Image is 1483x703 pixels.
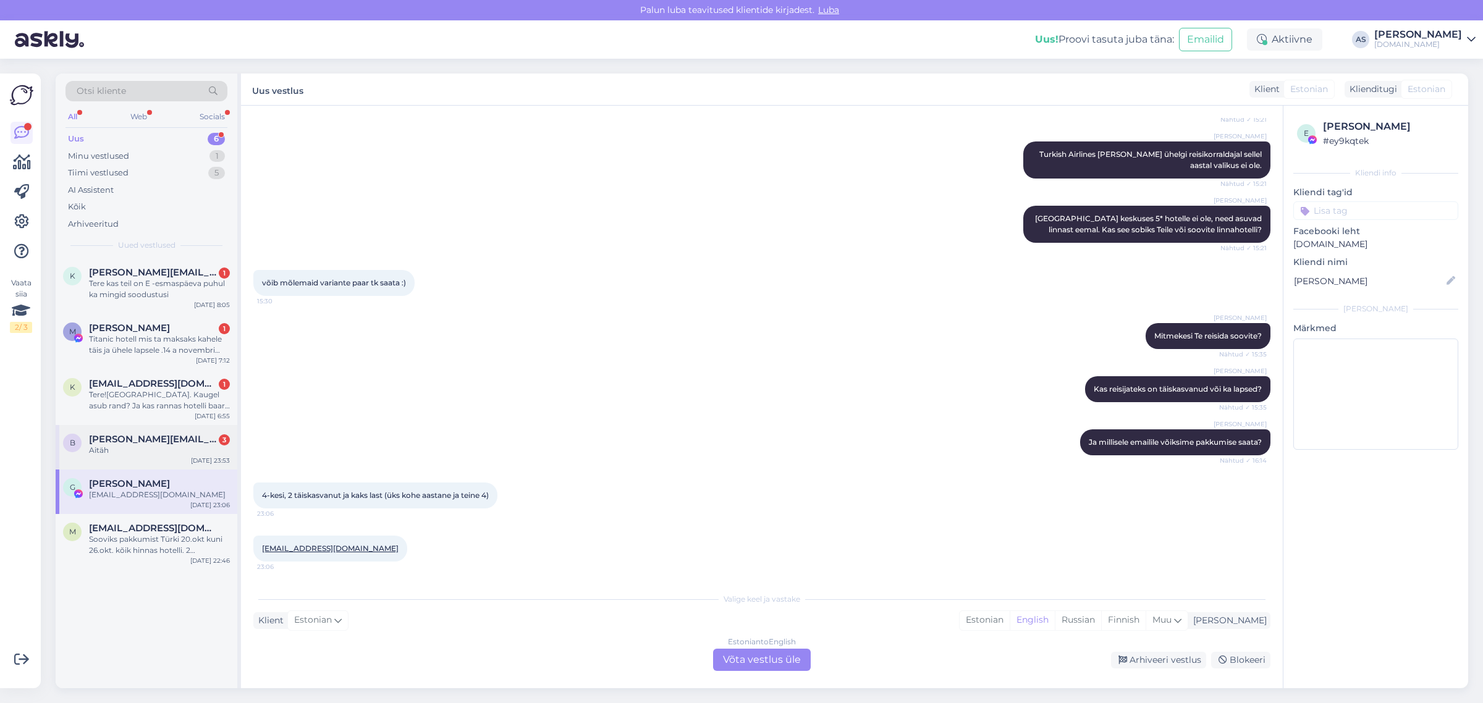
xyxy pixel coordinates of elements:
span: [PERSON_NAME] [1214,313,1267,322]
p: [DOMAIN_NAME] [1293,238,1458,251]
div: [DATE] 6:55 [195,411,230,421]
span: G [70,482,75,492]
div: Kliendi info [1293,167,1458,179]
span: katri.nolvik@gmail.com [89,378,218,389]
div: Arhiveeri vestlus [1111,652,1206,668]
div: Proovi tasuta juba täna: [1035,32,1174,47]
span: Nähtud ✓ 15:21 [1220,243,1267,253]
label: Uus vestlus [252,81,303,98]
span: Uued vestlused [118,240,175,251]
span: m [69,527,76,536]
div: [DOMAIN_NAME] [1374,40,1462,49]
span: Nähtud ✓ 16:14 [1220,456,1267,465]
span: kristina.hallop@gmail.com [89,267,218,278]
div: Tiimi vestlused [68,167,129,179]
div: AS [1352,31,1369,48]
span: 23:06 [257,509,303,518]
span: [PERSON_NAME] [1214,132,1267,141]
span: Turkish Airlines [PERSON_NAME] ühelgi reisikorraldajal sellel aastal valikus ei ole. [1039,149,1264,170]
div: 1 [219,267,230,279]
p: Kliendi tag'id [1293,186,1458,199]
span: 23:06 [257,562,303,571]
div: [DATE] 23:06 [190,500,230,510]
p: Facebooki leht [1293,225,1458,238]
input: Lisa nimi [1294,274,1444,288]
div: Titanic hotell mis ta maksaks kahele täis ja ühele lapsele .14 a novembri keskel [89,334,230,356]
a: [PERSON_NAME][DOMAIN_NAME] [1374,30,1476,49]
span: Nähtud ✓ 15:21 [1220,179,1267,188]
div: Võta vestlus üle [713,649,811,671]
div: 1 [219,323,230,334]
div: Klient [253,614,284,627]
div: [DATE] 23:53 [191,456,230,465]
div: Blokeeri [1211,652,1270,668]
div: Vaata siia [10,277,32,333]
div: Socials [197,109,227,125]
span: [GEOGRAPHIC_DATA] keskuses 5* hotelle ei ole, need asuvad linnast eemal. Kas see sobiks Teile või... [1035,214,1264,234]
div: Arhiveeritud [68,218,119,230]
span: M [69,327,76,336]
span: Merle Uustalu [89,322,170,334]
div: 2 / 3 [10,322,32,333]
img: Askly Logo [10,83,33,107]
div: AI Assistent [68,184,114,196]
b: Uus! [1035,33,1058,45]
span: võib mõlemaid variante paar tk saata :) [262,278,406,287]
span: Nähtud ✓ 15:35 [1219,403,1267,412]
div: [EMAIL_ADDRESS][DOMAIN_NAME] [89,489,230,500]
span: Estonian [1290,83,1328,96]
div: Web [128,109,150,125]
div: Estonian to English [728,636,796,647]
span: Kas reisijateks on täiskasvanud või ka lapsed? [1094,384,1262,394]
span: 4-kesi, 2 täiskasvanut ja kaks last (üks kohe aastane ja teine 4) [262,490,489,500]
a: [EMAIL_ADDRESS][DOMAIN_NAME] [262,544,399,553]
span: bernela@gmail.com [89,434,218,445]
span: k [70,382,75,392]
span: 15:30 [257,297,303,306]
span: Estonian [1408,83,1445,96]
div: Aitäh [89,445,230,456]
div: Klienditugi [1345,83,1397,96]
div: [DATE] 8:05 [194,300,230,309]
span: [PERSON_NAME] [1214,366,1267,376]
div: Aktiivne [1247,28,1322,51]
div: Klient [1249,83,1280,96]
div: Valige keel ja vastake [253,594,1270,605]
span: Ja millisele emailile võiksime pakkumise saata? [1089,437,1262,447]
p: Kliendi nimi [1293,256,1458,269]
span: Nähtud ✓ 15:21 [1220,115,1267,124]
span: k [70,271,75,280]
div: Minu vestlused [68,150,129,162]
div: Uus [68,133,84,145]
span: Otsi kliente [77,85,126,98]
span: Nähtud ✓ 15:35 [1219,350,1267,359]
div: [DATE] 22:46 [190,556,230,565]
div: [PERSON_NAME] [1374,30,1462,40]
div: English [1010,611,1055,629]
div: Russian [1055,611,1101,629]
span: Luba [814,4,843,15]
span: b [70,438,75,447]
span: [PERSON_NAME] [1214,419,1267,429]
div: Tere![GEOGRAPHIC_DATA]. Kaugel asub rand? Ja kas rannas hotelli baar on kohalike alkohoolsete tas... [89,389,230,411]
div: # ey9kqtek [1323,134,1455,148]
div: Sooviks pakkumist Türki 20.okt kuni 26.okt. kõik hinnas hotelli. 2 täiskasvanut ja kaks 14 a last... [89,534,230,556]
span: Estonian [294,613,332,627]
div: [PERSON_NAME] [1293,303,1458,314]
span: e [1304,128,1309,138]
div: Estonian [960,611,1010,629]
span: Gerda Saarna [89,478,170,489]
div: 3 [219,434,230,445]
div: [DATE] 7:12 [196,356,230,365]
span: Mitmekesi Te reisida soovite? [1154,331,1262,340]
div: Finnish [1101,611,1146,629]
span: Muu [1152,614,1172,625]
div: 5 [208,167,225,179]
span: maili@raama.ee [89,523,218,534]
div: [PERSON_NAME] [1188,614,1267,627]
div: 6 [208,133,225,145]
div: 1 [219,379,230,390]
div: Tere kas teil on E -esmaspäeva puhul ka mingid soodustusi [89,278,230,300]
div: Kõik [68,201,86,213]
div: All [65,109,80,125]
